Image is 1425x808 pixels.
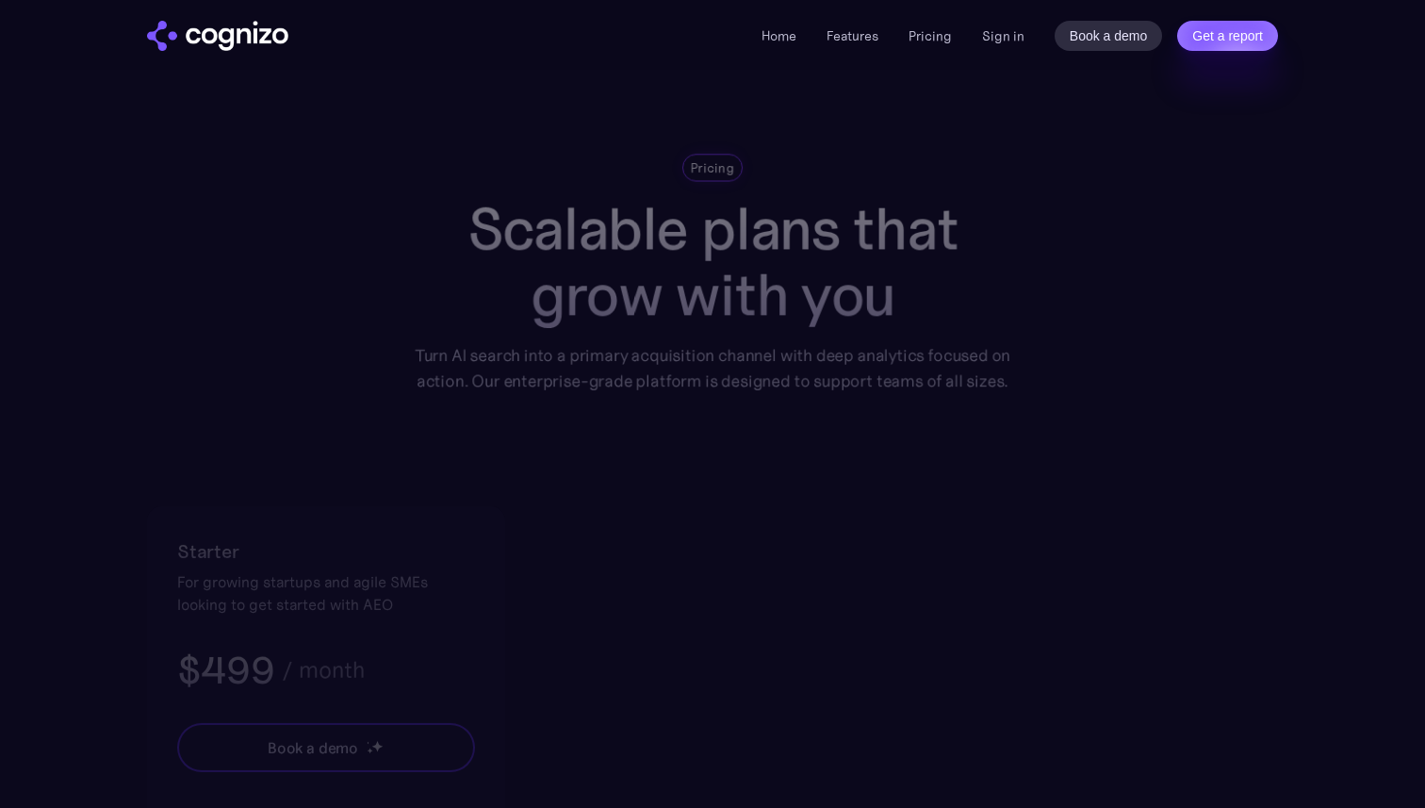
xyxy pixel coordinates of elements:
[367,748,373,754] img: star
[147,21,288,51] img: cognizo logo
[177,646,274,695] h3: $499
[401,196,1024,328] h1: Scalable plans that grow with you
[367,741,369,744] img: star
[827,27,878,44] a: Features
[1177,21,1278,51] a: Get a report
[282,659,365,682] div: / month
[401,343,1024,394] div: Turn AI search into a primary acquisition channel with deep analytics focused on action. Our ente...
[371,740,384,752] img: star
[177,570,475,616] div: For growing startups and agile SMEs looking to get started with AEO
[909,27,952,44] a: Pricing
[177,723,475,772] a: Book a demostarstarstar
[268,736,358,759] div: Book a demo
[177,536,475,567] h2: Starter
[762,27,796,44] a: Home
[691,158,735,176] div: Pricing
[1055,21,1163,51] a: Book a demo
[982,25,1024,47] a: Sign in
[147,21,288,51] a: home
